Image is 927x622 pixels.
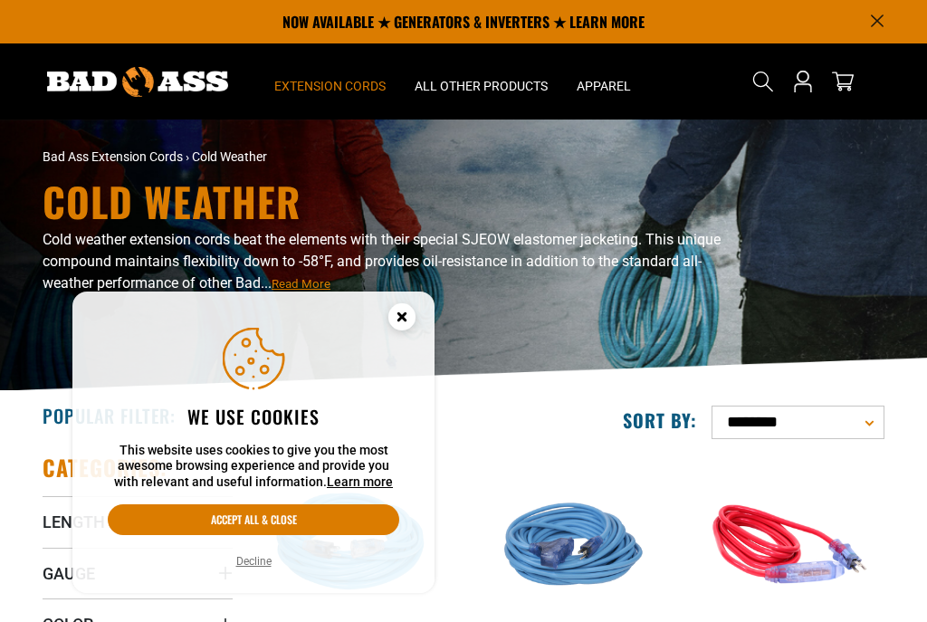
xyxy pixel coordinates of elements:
summary: Extension Cords [260,43,400,120]
span: Gauge [43,563,95,584]
span: Apparel [577,78,631,94]
h2: We use cookies [108,405,399,428]
h1: Cold Weather [43,182,740,222]
span: Read More [272,277,330,291]
summary: Gauge [43,548,233,598]
span: Extension Cords [274,78,386,94]
summary: Apparel [562,43,645,120]
span: All Other Products [415,78,548,94]
summary: All Other Products [400,43,562,120]
h2: Categories: [43,454,167,482]
span: Cold weather extension cords beat the elements with their special SJEOW elastomer jacketing. This... [43,231,721,292]
button: Decline [231,552,277,570]
img: Bad Ass Extension Cords [47,67,228,97]
a: Learn more [327,474,393,489]
span: Length [43,512,105,532]
a: Bad Ass Extension Cords [43,149,183,164]
span: Cold Weather [192,149,267,164]
summary: Search [749,67,778,96]
label: Sort by: [623,408,697,432]
span: › [186,149,189,164]
button: Accept all & close [108,504,399,535]
h2: Popular Filter: [43,404,176,427]
p: This website uses cookies to give you the most awesome browsing experience and provide you with r... [108,443,399,491]
nav: breadcrumbs [43,148,595,167]
aside: Cookie Consent [72,292,435,594]
summary: Length [43,496,233,547]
